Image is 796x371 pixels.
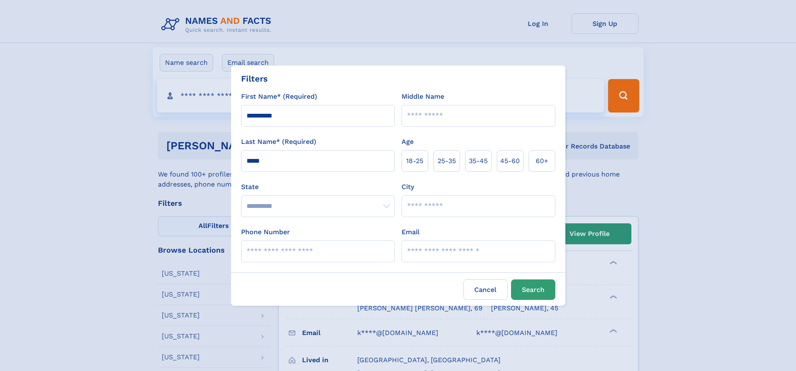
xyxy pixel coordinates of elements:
label: Email [402,227,420,237]
span: 45‑60 [500,156,520,166]
span: 60+ [536,156,548,166]
label: Last Name* (Required) [241,137,316,147]
div: Filters [241,72,268,85]
span: 25‑35 [437,156,456,166]
span: 18‑25 [406,156,423,166]
label: Age [402,137,414,147]
label: First Name* (Required) [241,92,317,102]
label: Middle Name [402,92,444,102]
label: Phone Number [241,227,290,237]
span: 35‑45 [469,156,488,166]
label: State [241,182,395,192]
label: Cancel [463,279,508,300]
label: City [402,182,414,192]
button: Search [511,279,555,300]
